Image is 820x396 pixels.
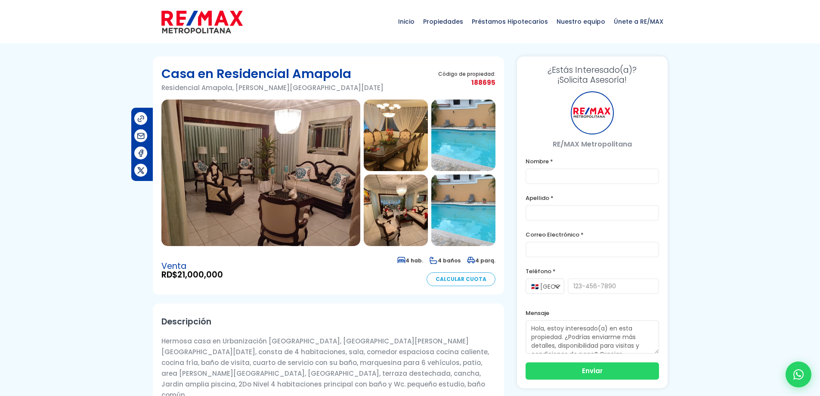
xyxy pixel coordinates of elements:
[161,100,360,246] img: Casa en Residencial Amapola
[136,114,145,123] img: Compartir
[467,9,552,34] span: Préstamos Hipotecarios
[161,312,495,331] h2: Descripción
[161,65,384,82] h1: Casa en Residencial Amapola
[568,278,659,294] input: 123-456-7890
[364,175,428,246] img: Casa en Residencial Amapola
[526,156,659,167] label: Nombre *
[526,320,659,354] textarea: Hola, estoy interesado(a) en esta propiedad. ¿Podrías enviarme más detalles, disponibilidad para ...
[161,82,384,93] p: Residencial Amapola, [PERSON_NAME][GEOGRAPHIC_DATA][DATE]
[571,91,614,134] div: RE/MAX Metropolitana
[161,9,243,35] img: remax-metropolitana-logo
[526,362,659,380] button: Enviar
[419,9,467,34] span: Propiedades
[526,266,659,277] label: Teléfono *
[526,65,659,85] h3: ¡Solicita Asesoría!
[552,9,610,34] span: Nuestro equipo
[136,131,145,140] img: Compartir
[431,100,495,171] img: Casa en Residencial Amapola
[526,193,659,203] label: Apellido *
[526,139,659,150] p: RE/MAX Metropolitana
[161,271,223,279] span: RD$
[161,262,223,271] span: Venta
[467,257,495,264] span: 4 parq.
[438,71,495,77] span: Código de propiedad:
[397,257,423,264] span: 4 hab.
[526,308,659,318] label: Mensaje
[136,166,145,175] img: Compartir
[427,272,495,286] a: Calcular Cuota
[430,257,461,264] span: 4 baños
[526,229,659,240] label: Correo Electrónico *
[364,100,428,171] img: Casa en Residencial Amapola
[610,9,668,34] span: Únete a RE/MAX
[438,77,495,88] span: 188695
[394,9,419,34] span: Inicio
[431,175,495,246] img: Casa en Residencial Amapola
[526,65,659,75] span: ¿Estás Interesado(a)?
[136,149,145,158] img: Compartir
[177,269,223,281] span: 21,000,000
